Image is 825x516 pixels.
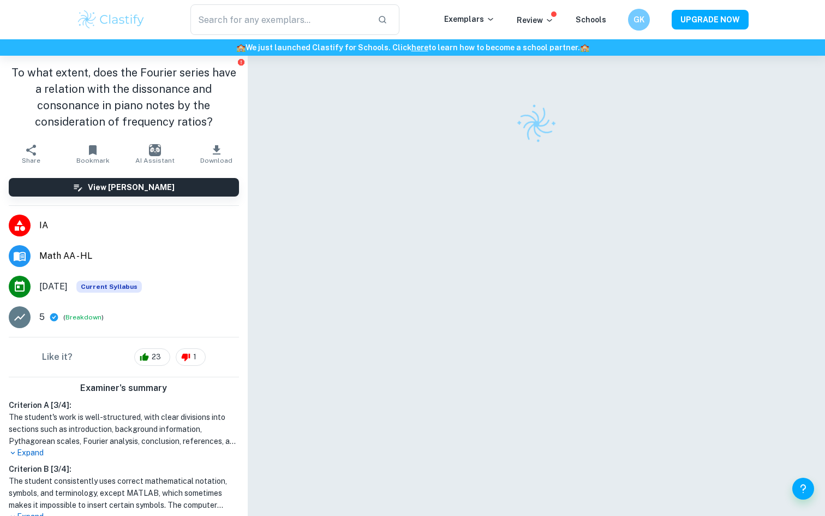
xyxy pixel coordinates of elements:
h6: Examiner's summary [4,382,243,395]
span: Current Syllabus [76,281,142,293]
button: AI Assistant [124,139,186,169]
span: ( ) [63,312,104,323]
p: Review [517,14,554,26]
button: GK [628,9,650,31]
span: 🏫 [580,43,589,52]
input: Search for any exemplars... [190,4,369,35]
h6: Criterion A [ 3 / 4 ]: [9,399,239,411]
p: Exemplars [444,13,495,25]
p: 5 [39,311,45,324]
span: 🏫 [236,43,246,52]
h1: The student's work is well-structured, with clear divisions into sections such as introduction, b... [9,411,239,447]
button: Report issue [237,58,246,66]
span: IA [39,219,239,232]
h6: We just launched Clastify for Schools. Click to learn how to become a school partner. [2,41,823,54]
h6: Like it? [42,351,73,364]
h6: Criterion B [ 3 / 4 ]: [9,463,239,475]
span: AI Assistant [135,157,175,164]
p: Expand [9,447,239,459]
span: Share [22,157,40,164]
h6: View [PERSON_NAME] [88,181,175,193]
button: Help and Feedback [792,478,814,500]
span: 23 [146,352,167,363]
button: Download [186,139,247,169]
img: Clastify logo [76,9,146,31]
a: here [411,43,428,52]
span: 1 [187,352,202,363]
a: Schools [576,15,606,24]
button: View [PERSON_NAME] [9,178,239,197]
span: [DATE] [39,280,68,293]
img: AI Assistant [149,144,161,156]
span: Math AA - HL [39,250,239,263]
h6: GK [633,14,645,26]
span: Bookmark [76,157,110,164]
img: Clastify logo [509,97,563,151]
button: Breakdown [65,312,101,322]
button: Bookmark [62,139,123,169]
span: Download [200,157,232,164]
h1: To what extent, does the Fourier series have a relation with the dissonance and consonance in pia... [9,64,239,130]
h1: The student consistently uses correct mathematical notation, symbols, and terminology, except MAT... [9,475,239,511]
div: This exemplar is based on the current syllabus. Feel free to refer to it for inspiration/ideas wh... [76,281,142,293]
button: UPGRADE NOW [672,10,749,29]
